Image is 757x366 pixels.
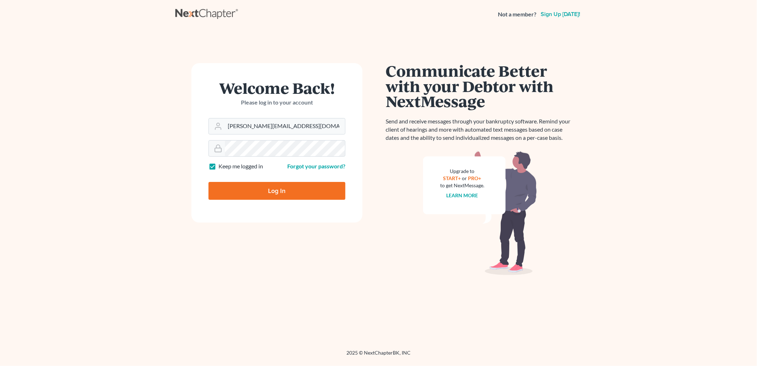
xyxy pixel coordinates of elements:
[218,162,263,171] label: Keep me logged in
[208,182,345,200] input: Log In
[440,182,484,189] div: to get NextMessage.
[447,192,478,198] a: Learn more
[208,80,345,96] h1: Welcome Back!
[175,349,582,362] div: 2025 © NextChapterBK, INC
[468,175,482,181] a: PRO+
[225,118,345,134] input: Email Address
[462,175,467,181] span: or
[423,151,537,275] img: nextmessage_bg-59042aed3d76b12b5cd301f8e5b87938c9018125f34e5fa2b7a6b67550977c72.svg
[386,63,575,109] h1: Communicate Better with your Debtor with NextMessage
[208,98,345,107] p: Please log in to your account
[440,168,484,175] div: Upgrade to
[287,163,345,169] a: Forgot your password?
[539,11,582,17] a: Sign up [DATE]!
[386,117,575,142] p: Send and receive messages through your bankruptcy software. Remind your client of hearings and mo...
[443,175,461,181] a: START+
[498,10,536,19] strong: Not a member?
